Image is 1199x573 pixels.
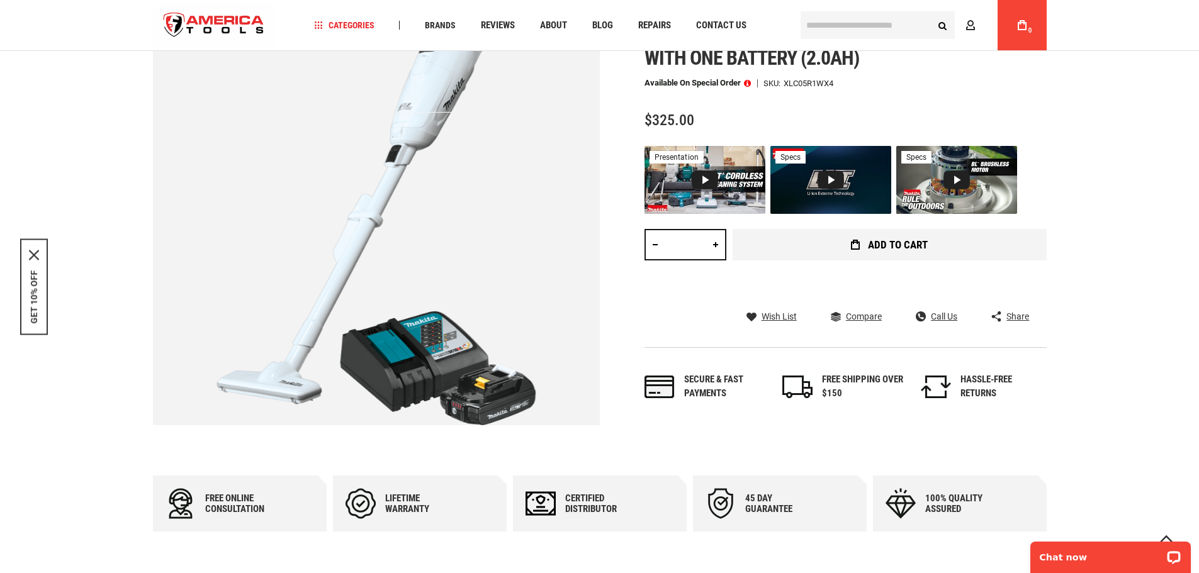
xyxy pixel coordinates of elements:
[29,250,39,260] svg: close icon
[690,17,752,34] a: Contact Us
[784,79,833,87] div: XLC05R1WX4
[746,311,797,322] a: Wish List
[1006,312,1029,321] span: Share
[921,376,951,398] img: returns
[684,373,766,400] div: Secure & fast payments
[314,21,374,30] span: Categories
[633,17,677,34] a: Repairs
[29,250,39,260] button: Close
[645,111,694,129] span: $325.00
[308,17,380,34] a: Categories
[645,376,675,398] img: payments
[540,21,567,30] span: About
[565,493,641,515] div: Certified Distributor
[645,79,751,87] p: Available on Special Order
[762,312,797,321] span: Wish List
[846,312,882,321] span: Compare
[925,493,1001,515] div: 100% quality assured
[481,21,515,30] span: Reviews
[419,17,461,34] a: Brands
[638,21,671,30] span: Repairs
[763,79,784,87] strong: SKU
[205,493,281,515] div: Free online consultation
[592,21,613,30] span: Blog
[153,2,275,49] a: store logo
[831,311,882,322] a: Compare
[782,376,813,398] img: shipping
[931,13,955,37] button: Search
[153,2,275,49] img: America Tools
[733,229,1047,260] button: Add to Cart
[868,240,928,250] span: Add to Cart
[29,270,39,323] button: GET 10% OFF
[1022,533,1199,573] iframe: LiveChat chat widget
[1028,27,1032,34] span: 0
[931,312,957,321] span: Call Us
[425,21,456,30] span: Brands
[916,311,957,322] a: Call Us
[696,21,746,30] span: Contact Us
[960,373,1042,400] div: HASSLE-FREE RETURNS
[475,17,521,34] a: Reviews
[745,493,821,515] div: 45 day Guarantee
[534,17,573,34] a: About
[822,373,904,400] div: FREE SHIPPING OVER $150
[587,17,619,34] a: Blog
[385,493,461,515] div: Lifetime warranty
[730,264,1049,301] iframe: Secure express checkout frame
